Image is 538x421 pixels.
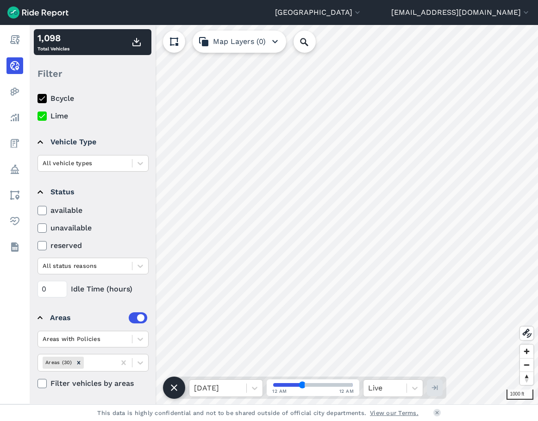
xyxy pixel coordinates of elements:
[507,390,533,400] div: 1000 ft
[38,129,147,155] summary: Vehicle Type
[275,7,362,18] button: [GEOGRAPHIC_DATA]
[38,93,149,104] label: Bcycle
[38,240,149,251] label: reserved
[7,6,69,19] img: Ride Report
[38,281,149,297] div: Idle Time (hours)
[520,345,533,358] button: Zoom in
[294,31,331,53] input: Search Location or Vehicles
[370,409,419,417] a: View our Terms.
[38,111,149,122] label: Lime
[38,305,147,331] summary: Areas
[38,378,149,389] label: Filter vehicles by areas
[6,31,23,48] a: Report
[50,312,147,323] div: Areas
[38,31,69,45] div: 1,098
[391,7,531,18] button: [EMAIL_ADDRESS][DOMAIN_NAME]
[6,161,23,178] a: Policy
[74,357,84,368] div: Remove Areas (30)
[38,223,149,234] label: unavailable
[6,187,23,204] a: Areas
[6,213,23,229] a: Health
[38,179,147,205] summary: Status
[6,239,23,255] a: Datasets
[43,357,74,368] div: Areas (30)
[6,57,23,74] a: Realtime
[520,371,533,385] button: Reset bearing to north
[6,109,23,126] a: Analyze
[339,388,354,395] span: 12 AM
[34,59,151,88] div: Filter
[193,31,286,53] button: Map Layers (0)
[520,358,533,371] button: Zoom out
[6,83,23,100] a: Heatmaps
[30,25,538,404] canvas: Map
[272,388,287,395] span: 12 AM
[38,205,149,216] label: available
[38,31,69,53] div: Total Vehicles
[6,135,23,152] a: Fees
